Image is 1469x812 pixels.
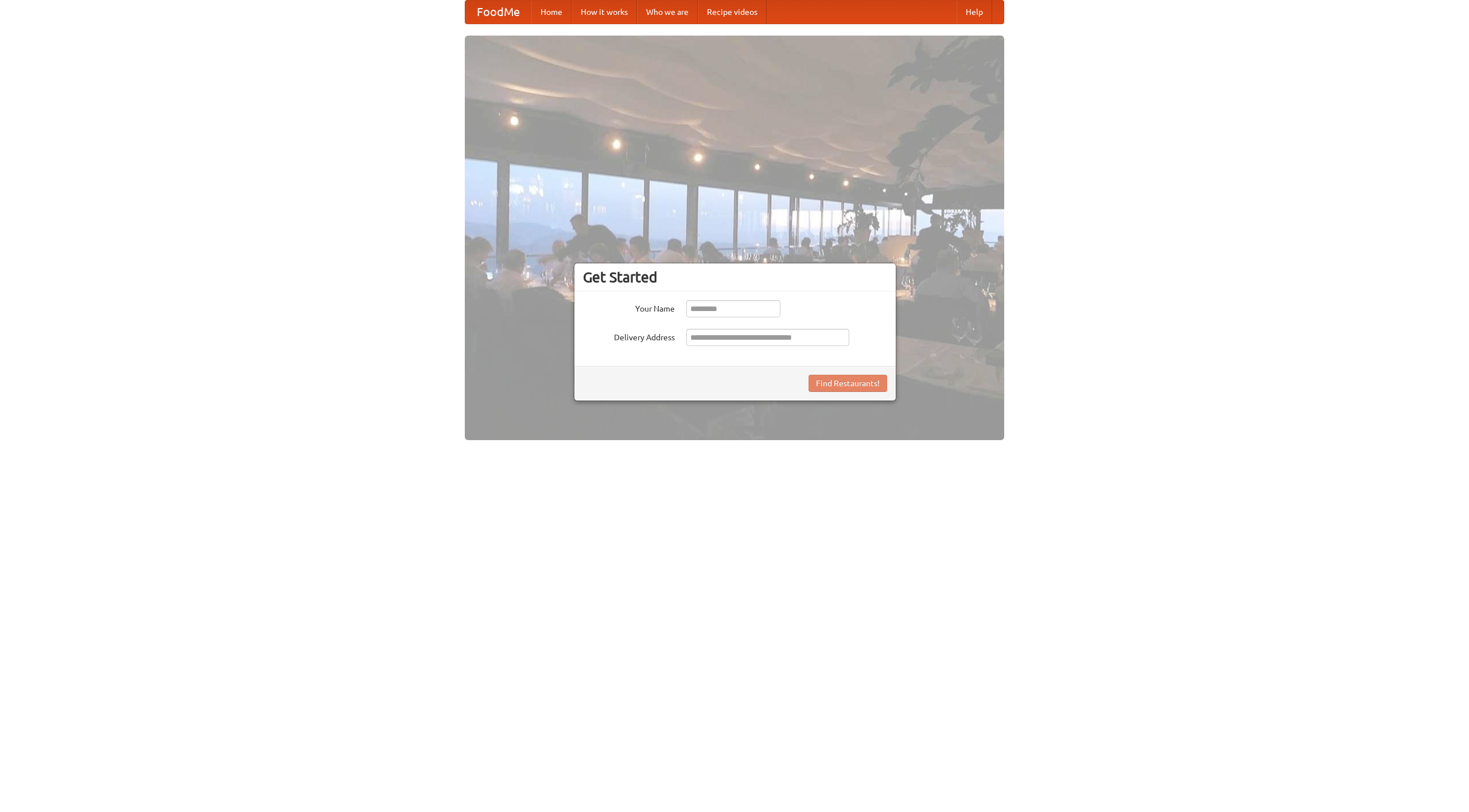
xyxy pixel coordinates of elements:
h3: Get Started [583,269,887,286]
a: Home [531,1,572,24]
a: How it works [572,1,637,24]
a: Recipe videos [698,1,767,24]
label: Your Name [583,300,675,314]
a: FoodMe [465,1,531,24]
button: Find Restaurants! [809,375,887,392]
label: Delivery Address [583,329,675,343]
a: Help [957,1,992,24]
a: Who we are [637,1,698,24]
